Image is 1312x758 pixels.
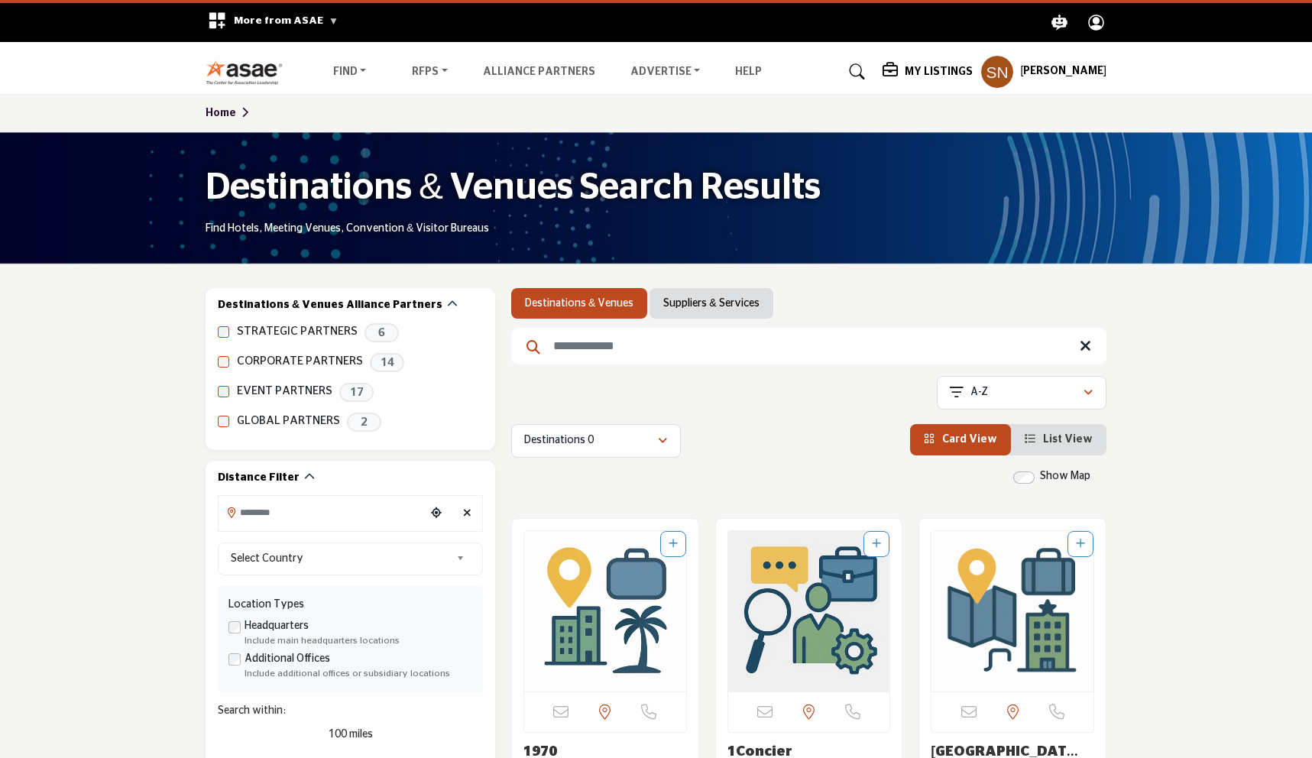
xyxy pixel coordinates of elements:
[329,729,373,740] span: 100 miles
[728,531,890,692] a: Open Listing in new tab
[237,383,332,400] label: EVENT PARTNERS
[905,65,973,79] h5: My Listings
[455,497,478,530] div: Clear search location
[937,376,1106,410] button: A-Z
[1040,468,1090,484] label: Show Map
[511,328,1106,364] input: Search Keyword
[1025,434,1093,445] a: View List
[218,703,483,719] div: Search within:
[237,413,340,430] label: GLOBAL PARTNERS
[525,296,633,311] a: Destinations & Venues
[524,531,686,692] img: 1970
[198,3,348,42] div: More from ASAE
[339,383,374,402] span: 17
[364,323,399,342] span: 6
[370,353,404,372] span: 14
[218,386,229,397] input: EVENT PARTNERS checkbox
[931,531,1093,692] a: Open Listing in new tab
[401,61,458,83] a: RFPs
[970,385,988,400] p: A-Z
[669,539,678,549] a: Add To List
[218,326,229,338] input: STRATEGIC PARTNERS checkbox
[511,424,681,458] button: Destinations 0
[834,60,875,84] a: Search
[1020,64,1106,79] h5: [PERSON_NAME]
[218,416,229,427] input: GLOBAL PARTNERS checkbox
[228,597,472,613] div: Location Types
[245,618,309,634] label: Headquarters
[663,296,759,311] a: Suppliers & Services
[206,222,489,237] p: Find Hotels, Meeting Venues, Convention & Visitor Bureaus
[218,471,300,486] h2: Distance Filter
[219,497,425,527] input: Search Location
[218,298,442,313] h2: Destinations & Venues Alliance Partners
[206,164,821,212] h1: Destinations & Venues Search Results
[425,497,448,530] div: Choose your current location
[206,60,290,85] img: Site Logo
[483,66,595,77] a: Alliance Partners
[728,531,890,692] img: 1Concier
[231,549,451,568] span: Select Country
[735,66,762,77] a: Help
[347,413,381,432] span: 2
[910,424,1011,455] li: Card View
[620,61,711,83] a: Advertise
[980,55,1014,89] button: Show hide supplier dropdown
[237,323,358,341] label: STRATEGIC PARTNERS
[924,434,997,445] a: View Card
[245,634,472,648] div: Include main headquarters locations
[237,353,363,371] label: CORPORATE PARTNERS
[942,434,997,445] span: Card View
[245,651,330,667] label: Additional Offices
[1011,424,1106,455] li: List View
[322,61,377,83] a: Find
[1076,539,1085,549] a: Add To List
[872,539,881,549] a: Add To List
[218,356,229,368] input: CORPORATE PARTNERS checkbox
[524,531,686,692] a: Open Listing in new tab
[524,433,594,449] p: Destinations 0
[245,667,472,681] div: Include additional offices or subsidiary locations
[883,63,973,81] div: My Listings
[931,531,1093,692] img: 21c Museum Hotel Lexington
[206,108,254,118] a: Home
[1043,434,1093,445] span: List View
[234,15,339,26] span: More from ASAE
